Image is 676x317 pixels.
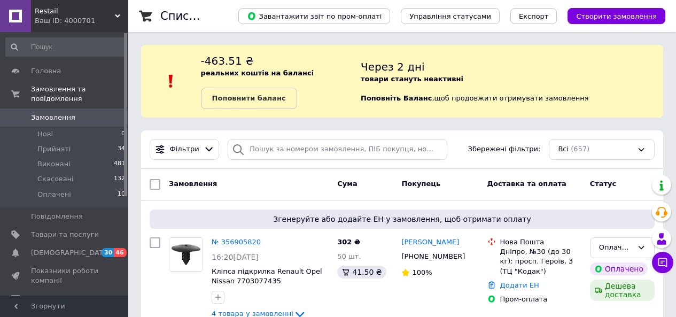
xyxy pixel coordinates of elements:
span: Замовлення [169,180,217,188]
div: Дніпро, №30 (до 30 кг): просп. Героїв, 3 (ТЦ "Кодак") [500,247,581,276]
h1: Список замовлень [160,10,269,22]
span: Повідомлення [31,212,83,221]
input: Пошук [5,37,126,57]
div: 41.50 ₴ [337,266,386,279]
span: Головна [31,66,61,76]
span: Замовлення [31,113,75,122]
button: Експорт [510,8,557,24]
div: , щоб продовжити отримувати замовлення [361,53,663,109]
b: Поповнити баланс [212,94,286,102]
span: -463.51 ₴ [201,55,254,67]
a: Додати ЕН [500,281,539,289]
span: 30 [102,248,114,257]
div: Пром-оплата [500,295,581,304]
span: 34 [118,144,125,154]
span: Замовлення та повідомлення [31,84,128,104]
span: Прийняті [37,144,71,154]
div: Дешева доставка [590,280,655,301]
b: реальних коштів на балансі [201,69,314,77]
span: Restail [35,6,115,16]
img: :exclamation: [163,73,179,89]
span: Через 2 дні [361,60,425,73]
a: Кліпса підкрилка Renault Opel Nissan 7703077435 [212,267,322,285]
button: Створити замовлення [568,8,665,24]
span: Експорт [519,12,549,20]
span: Cума [337,180,357,188]
span: Відгуки [31,295,59,304]
div: Нова Пошта [500,237,581,247]
span: Скасовані [37,174,74,184]
a: Фото товару [169,237,203,272]
span: Покупець [401,180,440,188]
span: Збережені фільтри: [468,144,541,154]
span: (657) [571,145,589,153]
span: Фільтри [170,144,199,154]
b: товари стануть неактивні [361,75,463,83]
span: Управління статусами [409,12,491,20]
span: 481 [114,159,125,169]
span: 0 [121,129,125,139]
a: Поповнити баланс [201,88,297,109]
div: Оплачено [590,262,648,275]
span: 132 [114,174,125,184]
span: Товари та послуги [31,230,99,239]
div: [PHONE_NUMBER] [399,250,467,264]
span: Всі [558,144,569,154]
img: Фото товару [169,238,203,271]
b: Поповніть Баланс [361,94,432,102]
div: Ваш ID: 4000701 [35,16,128,26]
span: Оплачені [37,190,71,199]
span: Згенеруйте або додайте ЕН у замовлення, щоб отримати оплату [154,214,650,225]
span: 302 ₴ [337,238,360,246]
span: 50 шт. [337,252,361,260]
button: Завантажити звіт по пром-оплаті [238,8,390,24]
input: Пошук за номером замовлення, ПІБ покупця, номером телефону, Email, номером накладної [228,139,447,160]
span: Доставка та оплата [487,180,566,188]
span: Завантажити звіт по пром-оплаті [247,11,382,21]
span: Статус [590,180,617,188]
span: 100% [412,268,432,276]
div: Оплачено [599,242,633,253]
a: Створити замовлення [557,12,665,20]
span: Виконані [37,159,71,169]
a: [PERSON_NAME] [401,237,459,248]
span: 10 [118,190,125,199]
span: [DEMOGRAPHIC_DATA] [31,248,110,258]
span: Створити замовлення [576,12,657,20]
a: № 356905820 [212,238,261,246]
span: 46 [114,248,126,257]
span: 16:20[DATE] [212,253,259,261]
button: Чат з покупцем [652,252,673,273]
span: Показники роботи компанії [31,266,99,285]
button: Управління статусами [401,8,500,24]
span: Нові [37,129,53,139]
